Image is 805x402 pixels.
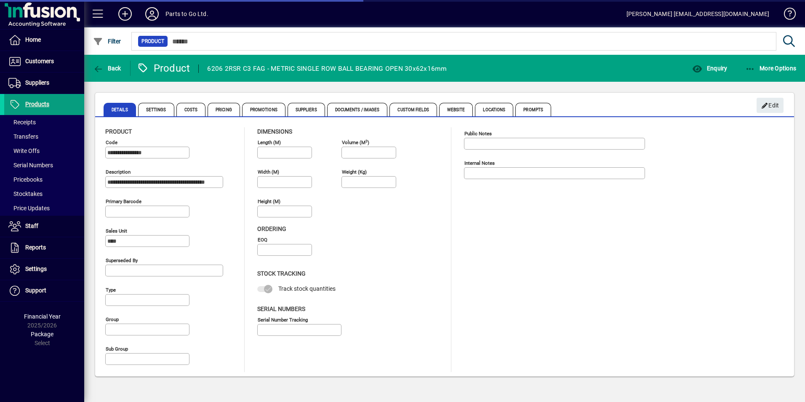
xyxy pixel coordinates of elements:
[24,313,61,320] span: Financial Year
[4,144,84,158] a: Write Offs
[8,176,43,183] span: Pricebooks
[25,79,49,86] span: Suppliers
[106,257,138,263] mat-label: Superseded by
[8,133,38,140] span: Transfers
[31,331,53,338] span: Package
[138,103,174,116] span: Settings
[8,162,53,169] span: Serial Numbers
[4,280,84,301] a: Support
[626,7,769,21] div: [PERSON_NAME] [EMAIL_ADDRESS][DOMAIN_NAME]
[176,103,206,116] span: Costs
[4,172,84,187] a: Pricebooks
[91,61,123,76] button: Back
[8,147,40,154] span: Write Offs
[464,160,495,166] mat-label: Internal Notes
[4,201,84,215] a: Price Updates
[8,190,43,197] span: Stocktakes
[25,265,47,272] span: Settings
[389,103,437,116] span: Custom Fields
[464,131,492,137] mat-label: Public Notes
[515,103,551,116] span: Prompts
[84,61,131,76] app-page-header-button: Back
[4,187,84,201] a: Stocktakes
[25,244,46,251] span: Reports
[91,34,123,49] button: Filter
[4,158,84,172] a: Serial Numbers
[4,72,84,94] a: Suppliers
[257,270,306,277] span: Stock Tracking
[475,103,513,116] span: Locations
[106,346,128,352] mat-label: Sub group
[93,65,121,72] span: Back
[4,29,84,51] a: Home
[93,38,121,45] span: Filter
[278,285,336,292] span: Track stock quantities
[327,103,388,116] span: Documents / Images
[342,139,369,145] mat-label: Volume (m )
[4,129,84,144] a: Transfers
[25,58,54,64] span: Customers
[25,36,41,43] span: Home
[365,139,368,143] sup: 3
[258,139,281,145] mat-label: Length (m)
[208,103,240,116] span: Pricing
[342,169,367,175] mat-label: Weight (Kg)
[8,205,50,212] span: Price Updates
[692,65,727,72] span: Enquiry
[165,7,208,21] div: Parts to Go Ltd.
[257,225,286,232] span: Ordering
[4,259,84,280] a: Settings
[8,119,36,126] span: Receipts
[106,139,117,145] mat-label: Code
[105,128,132,135] span: Product
[25,101,49,107] span: Products
[106,287,116,293] mat-label: Type
[757,98,784,113] button: Edit
[257,306,305,312] span: Serial Numbers
[745,65,797,72] span: More Options
[106,169,131,175] mat-label: Description
[761,99,779,113] span: Edit
[258,169,279,175] mat-label: Width (m)
[258,198,280,204] mat-label: Height (m)
[137,62,190,75] div: Product
[25,222,38,229] span: Staff
[258,237,267,243] mat-label: EOQ
[288,103,325,116] span: Suppliers
[4,51,84,72] a: Customers
[207,62,447,75] div: 6206 2RSR C3 FAG - METRIC SINGLE ROW BALL BEARING OPEN 30x62x16mm
[439,103,473,116] span: Website
[4,237,84,258] a: Reports
[743,61,799,76] button: More Options
[141,37,164,46] span: Product
[258,316,308,322] mat-label: Serial Number tracking
[690,61,729,76] button: Enquiry
[25,287,46,294] span: Support
[778,2,794,29] a: Knowledge Base
[139,6,165,21] button: Profile
[106,198,141,204] mat-label: Primary barcode
[242,103,285,116] span: Promotions
[4,115,84,129] a: Receipts
[106,228,127,234] mat-label: Sales unit
[106,316,119,322] mat-label: Group
[104,103,136,116] span: Details
[4,216,84,237] a: Staff
[112,6,139,21] button: Add
[257,128,292,135] span: Dimensions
